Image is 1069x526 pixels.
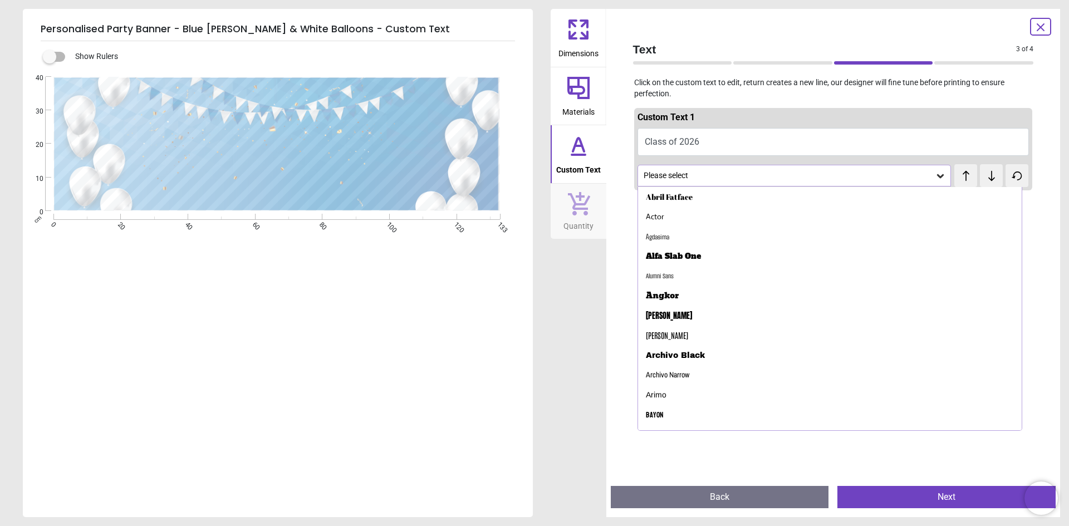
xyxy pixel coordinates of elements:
[611,486,829,508] button: Back
[22,73,43,83] span: 40
[22,208,43,217] span: 0
[41,18,515,41] h5: Personalised Party Banner - Blue [PERSON_NAME] & White Balloons - Custom Text
[22,174,43,184] span: 10
[646,231,669,242] div: Agdasima
[1016,45,1033,54] span: 3 of 4
[551,9,606,67] button: Dimensions
[633,41,1017,57] span: Text
[646,410,664,421] div: Bayon
[646,251,701,262] div: Alfa Slab One
[646,429,679,440] div: Beau Rivage
[646,291,679,302] div: Angkor
[563,215,594,232] span: Quantity
[551,125,606,183] button: Custom Text
[551,67,606,125] button: Materials
[624,77,1043,99] p: Click on the custom text to edit, return creates a new line, our designer will fine tune before p...
[562,101,595,118] span: Materials
[646,271,674,282] div: Alumni Sans
[22,107,43,116] span: 30
[1024,481,1058,515] iframe: Brevo live chat
[646,390,666,401] div: Arimo
[646,330,688,341] div: [PERSON_NAME]
[551,184,606,239] button: Quantity
[646,370,689,381] div: Archivo Narrow
[22,140,43,150] span: 20
[638,128,1029,156] button: Class of 2026
[646,212,664,223] div: Actor
[638,112,695,122] span: Custom Text 1
[646,311,692,322] div: [PERSON_NAME]
[558,43,599,60] span: Dimensions
[556,159,601,176] span: Custom Text
[646,350,705,361] div: Archivo Black
[643,171,935,180] div: Please select
[646,191,693,203] div: Abril Fatface
[50,50,533,63] div: Show Rulers
[837,486,1056,508] button: Next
